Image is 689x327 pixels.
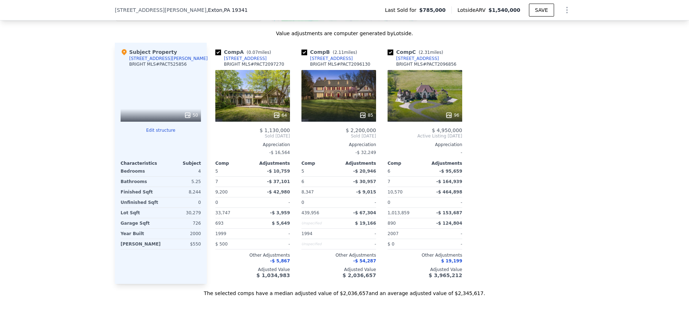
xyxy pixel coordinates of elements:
[340,197,376,207] div: -
[115,284,574,297] div: The selected comps have a median adjusted value of $2,036,657 and an average adjusted value of $2...
[529,4,554,17] button: SAVE
[301,56,353,61] a: [STREET_ADDRESS]
[121,239,161,249] div: [PERSON_NAME]
[129,61,187,67] div: BRIGHT MLS # PACT525856
[388,221,396,226] span: 890
[215,200,218,205] span: 0
[215,242,228,247] span: $ 500
[121,160,161,166] div: Characteristics
[388,267,462,272] div: Adjusted Value
[301,169,304,174] span: 5
[432,127,462,133] span: $ 4,950,000
[425,160,462,166] div: Adjustments
[162,197,201,207] div: 0
[388,142,462,148] div: Appreciation
[215,48,274,56] div: Comp A
[301,210,319,215] span: 439,956
[385,6,420,14] span: Last Sold for
[388,148,462,158] div: -
[301,239,337,249] div: Unspecified
[129,56,208,61] div: [STREET_ADDRESS][PERSON_NAME]
[301,160,339,166] div: Comp
[388,48,446,56] div: Comp C
[254,239,290,249] div: -
[388,252,462,258] div: Other Adjustments
[301,200,304,205] span: 0
[436,179,462,184] span: -$ 164,939
[355,150,376,155] span: -$ 32,249
[426,239,462,249] div: -
[164,239,201,249] div: $550
[215,56,267,61] a: [STREET_ADDRESS]
[353,169,376,174] span: -$ 20,946
[121,166,159,176] div: Bedrooms
[301,177,337,187] div: 6
[215,133,290,139] span: Sold [DATE]
[121,197,159,207] div: Unfinished Sqft
[396,61,456,67] div: BRIGHT MLS # PACT2096856
[359,112,373,119] div: 85
[224,61,284,67] div: BRIGHT MLS # PACT2097270
[162,229,201,239] div: 2000
[388,177,423,187] div: 7
[310,56,353,61] div: [STREET_ADDRESS]
[436,210,462,215] span: -$ 153,687
[215,142,290,148] div: Appreciation
[458,6,488,14] span: Lotside ARV
[215,190,228,195] span: 9,200
[436,190,462,195] span: -$ 464,898
[254,197,290,207] div: -
[301,190,314,195] span: 8,347
[301,229,337,239] div: 1994
[301,142,376,148] div: Appreciation
[121,208,159,218] div: Lot Sqft
[388,190,403,195] span: 10,570
[340,229,376,239] div: -
[339,160,376,166] div: Adjustments
[388,242,394,247] span: $ 0
[215,177,251,187] div: 7
[215,229,251,239] div: 1999
[330,50,360,55] span: ( miles)
[184,112,198,119] div: 50
[419,6,446,14] span: $785,000
[267,179,290,184] span: -$ 37,101
[416,50,446,55] span: ( miles)
[388,160,425,166] div: Comp
[162,187,201,197] div: 8,244
[215,252,290,258] div: Other Adjustments
[426,229,462,239] div: -
[356,190,376,195] span: -$ 9,015
[270,210,290,215] span: -$ 3,959
[244,50,274,55] span: ( miles)
[388,210,409,215] span: 1,013,859
[269,150,290,155] span: -$ 16,564
[445,112,459,119] div: 96
[301,48,360,56] div: Comp B
[353,179,376,184] span: -$ 30,957
[215,210,230,215] span: 33,747
[162,218,201,228] div: 726
[301,252,376,258] div: Other Adjustments
[301,218,337,228] div: Unspecified
[115,30,574,37] div: Value adjustments are computer generated by Lotside .
[162,208,201,218] div: 30,279
[396,56,439,61] div: [STREET_ADDRESS]
[301,267,376,272] div: Adjusted Value
[334,50,344,55] span: 2.11
[248,50,258,55] span: 0.07
[267,190,290,195] span: -$ 42,980
[439,169,462,174] span: -$ 95,659
[162,177,201,187] div: 5.25
[206,6,248,14] span: , Exton
[420,50,430,55] span: 2.31
[353,210,376,215] span: -$ 67,304
[121,48,177,56] div: Subject Property
[121,218,159,228] div: Garage Sqft
[301,133,376,139] span: Sold [DATE]
[388,200,390,205] span: 0
[441,258,462,263] span: $ 19,199
[388,56,439,61] a: [STREET_ADDRESS]
[346,127,376,133] span: $ 2,200,000
[215,160,253,166] div: Comp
